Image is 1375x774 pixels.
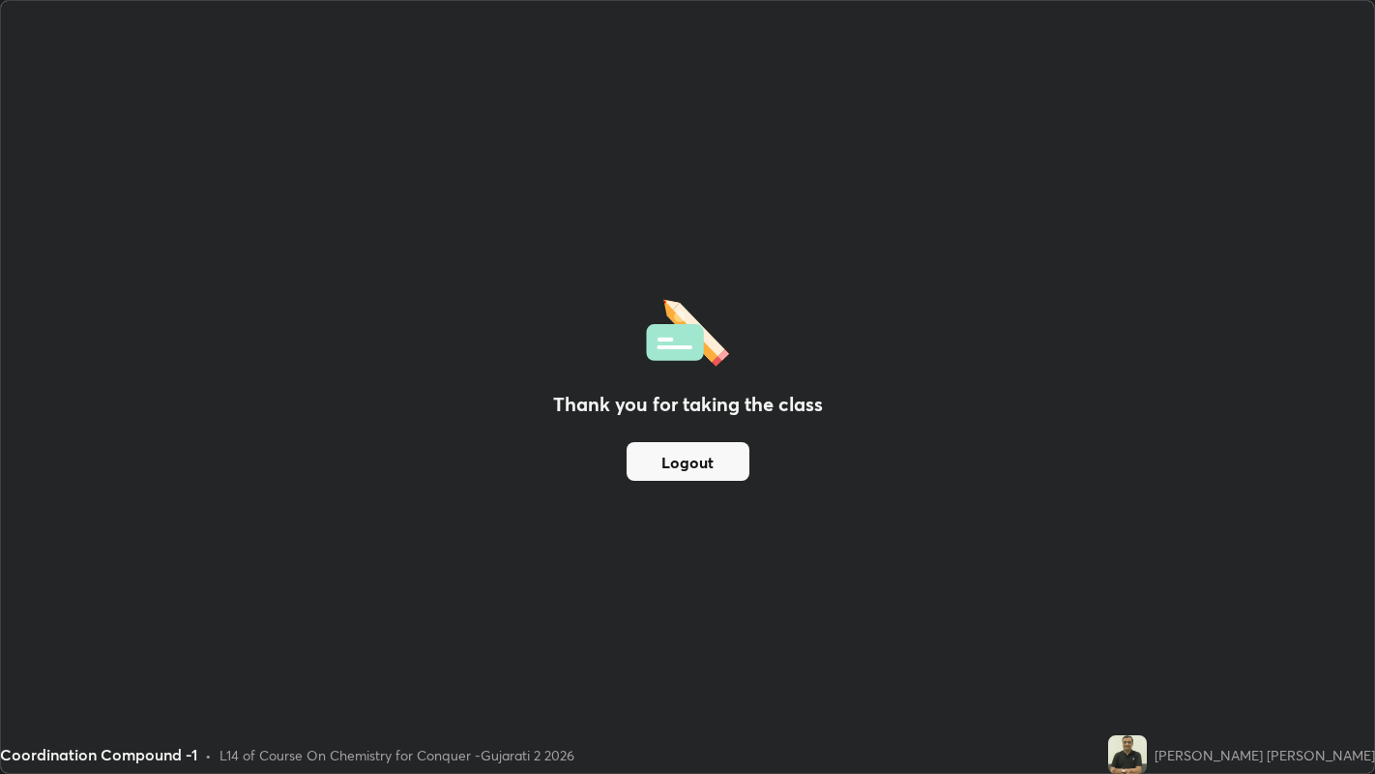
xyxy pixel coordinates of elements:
[1155,745,1375,765] div: [PERSON_NAME] [PERSON_NAME]
[646,293,729,367] img: offlineFeedback.1438e8b3.svg
[219,745,574,765] div: L14 of Course On Chemistry for Conquer -Gujarati 2 2026
[205,745,212,765] div: •
[1108,735,1147,774] img: c1bf5c605d094494930ac0d8144797cf.jpg
[627,442,749,481] button: Logout
[553,390,823,419] h2: Thank you for taking the class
